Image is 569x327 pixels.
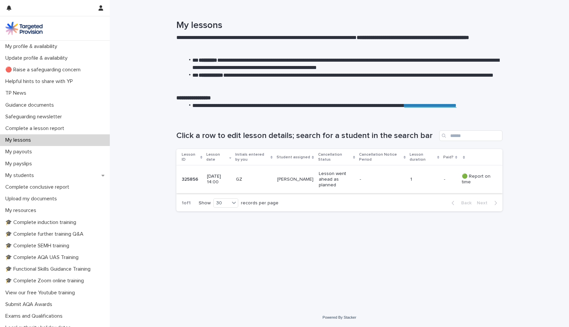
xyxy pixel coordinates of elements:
button: Back [446,200,474,206]
a: Powered By Stacker [322,315,356,319]
p: TP News [3,90,32,96]
span: Back [457,201,472,205]
p: 🎓 Complete AQA UAS Training [3,254,84,261]
p: 1 [410,177,439,182]
p: Cancellation Notice Period [359,151,402,163]
p: Lesson went ahead as planned [319,171,354,188]
p: records per page [241,200,279,206]
p: Guidance documents [3,102,59,108]
p: Cancellation Status [318,151,351,163]
img: M5nRWzHhSzIhMunXDL62 [5,22,43,35]
p: - [360,177,397,182]
p: 1 of 1 [176,195,196,211]
p: 325856 [182,175,200,182]
p: My resources [3,207,42,214]
p: Helpful hints to share with YP [3,78,78,85]
p: - [444,175,447,182]
p: Complete a lesson report [3,125,70,132]
p: 🎓 Complete Zoom online training [3,278,89,284]
p: My payslips [3,161,37,167]
p: 🎓 Complete SEMH training [3,243,75,249]
p: 🎓 Functional Skills Guidance Training [3,266,96,272]
p: 🎓 Complete further training Q&A [3,231,89,237]
p: Upload my documents [3,196,62,202]
p: Lesson duration [410,151,436,163]
p: [PERSON_NAME] [277,177,313,182]
p: Student assigned [277,154,310,161]
input: Search [439,130,502,141]
p: Submit AQA Awards [3,301,58,308]
p: My lessons [3,137,36,143]
p: Safeguarding newsletter [3,114,67,120]
p: Lesson ID [182,151,199,163]
h1: My lessons [176,20,502,31]
button: Next [474,200,502,206]
p: GZ [236,177,272,182]
p: 🔴 Raise a safeguarding concern [3,67,86,73]
p: Paid? [443,154,454,161]
p: Show [199,200,211,206]
p: Complete conclusive report [3,184,75,190]
p: My profile & availability [3,43,63,50]
tr: 325856325856 [DATE] 14:00GZ[PERSON_NAME]Lesson went ahead as planned-1-- 🟢 Report on time [176,166,502,193]
p: Initials entered by you [235,151,269,163]
p: View our free Youtube training [3,290,80,296]
p: 🟢 Report on time [462,174,492,185]
span: Next [477,201,491,205]
p: My payouts [3,149,37,155]
p: Update profile & availability [3,55,73,61]
p: Exams and Qualifications [3,313,68,319]
p: Lesson date [206,151,227,163]
h1: Click a row to edit lesson details; search for a student in the search bar [176,131,437,141]
div: 30 [214,200,230,207]
p: My students [3,172,39,179]
p: 🎓 Complete induction training [3,219,82,226]
p: [DATE] 14:00 [207,174,230,185]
